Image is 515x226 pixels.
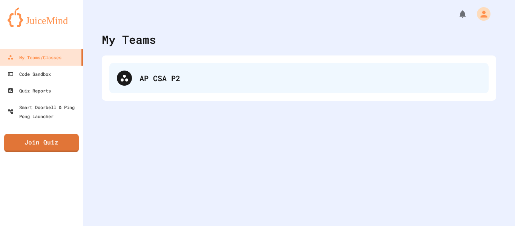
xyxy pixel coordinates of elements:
div: AP CSA P2 [139,72,481,84]
div: Code Sandbox [8,69,51,78]
div: Quiz Reports [8,86,51,95]
div: My Teams/Classes [8,53,61,62]
img: logo-orange.svg [8,8,75,27]
div: My Notifications [444,8,469,20]
div: My Teams [102,31,156,48]
div: AP CSA P2 [109,63,489,93]
a: Join Quiz [4,134,79,152]
div: My Account [469,5,492,23]
div: Smart Doorbell & Ping Pong Launcher [8,103,80,121]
